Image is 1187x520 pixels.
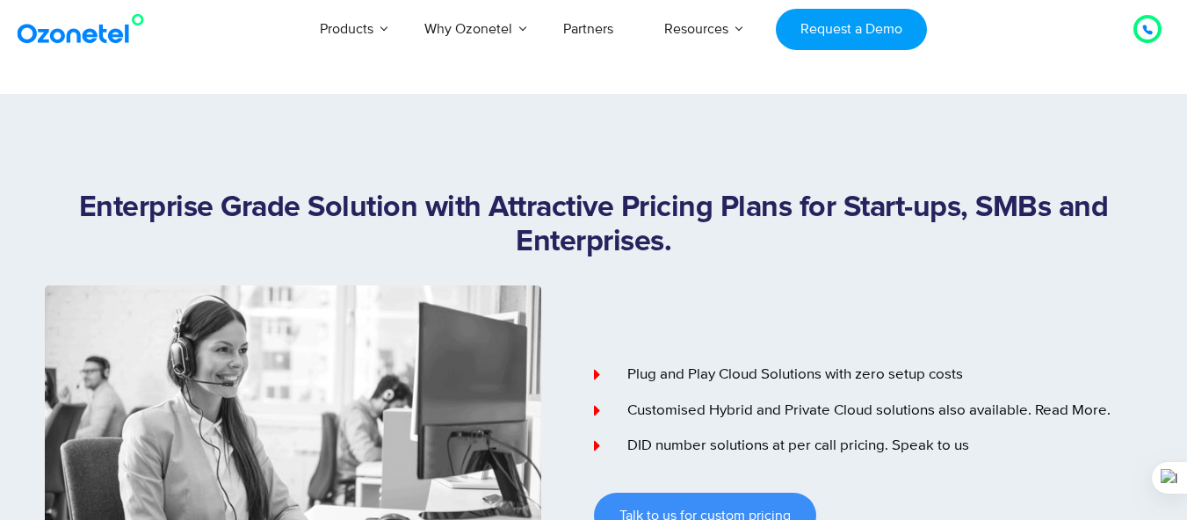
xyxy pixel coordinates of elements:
[623,435,969,458] span: DID number solutions at per call pricing. Speak to us
[594,364,1143,386] a: Plug and Play Cloud Solutions with zero setup costs
[776,9,926,50] a: Request a Demo
[623,400,1111,422] span: Customised Hybrid and Private Cloud solutions also available. Read More.
[45,191,1143,259] h1: Enterprise Grade Solution with Attractive Pricing Plans for Start-ups, SMBs and Enterprises.
[623,364,963,386] span: Plug and Play Cloud Solutions with zero setup costs
[594,400,1143,422] a: Customised Hybrid and Private Cloud solutions also available. Read More.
